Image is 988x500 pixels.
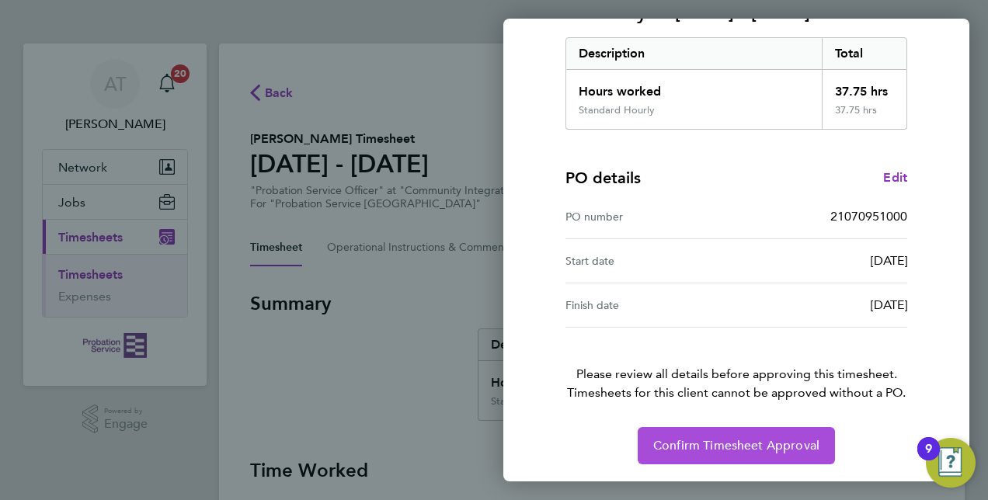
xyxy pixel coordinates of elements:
[736,296,907,314] div: [DATE]
[822,38,907,69] div: Total
[565,252,736,270] div: Start date
[565,207,736,226] div: PO number
[565,296,736,314] div: Finish date
[579,104,655,116] div: Standard Hourly
[926,438,976,488] button: Open Resource Center, 9 new notifications
[653,438,819,453] span: Confirm Timesheet Approval
[736,252,907,270] div: [DATE]
[565,167,641,189] h4: PO details
[566,70,822,104] div: Hours worked
[822,70,907,104] div: 37.75 hrs
[883,168,907,187] a: Edit
[547,328,926,402] p: Please review all details before approving this timesheet.
[822,104,907,129] div: 37.75 hrs
[830,209,907,224] span: 21070951000
[638,427,835,464] button: Confirm Timesheet Approval
[883,170,907,185] span: Edit
[566,38,822,69] div: Description
[925,449,932,469] div: 9
[565,37,907,130] div: Summary of 18 - 24 Aug 2025
[547,384,926,402] span: Timesheets for this client cannot be approved without a PO.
